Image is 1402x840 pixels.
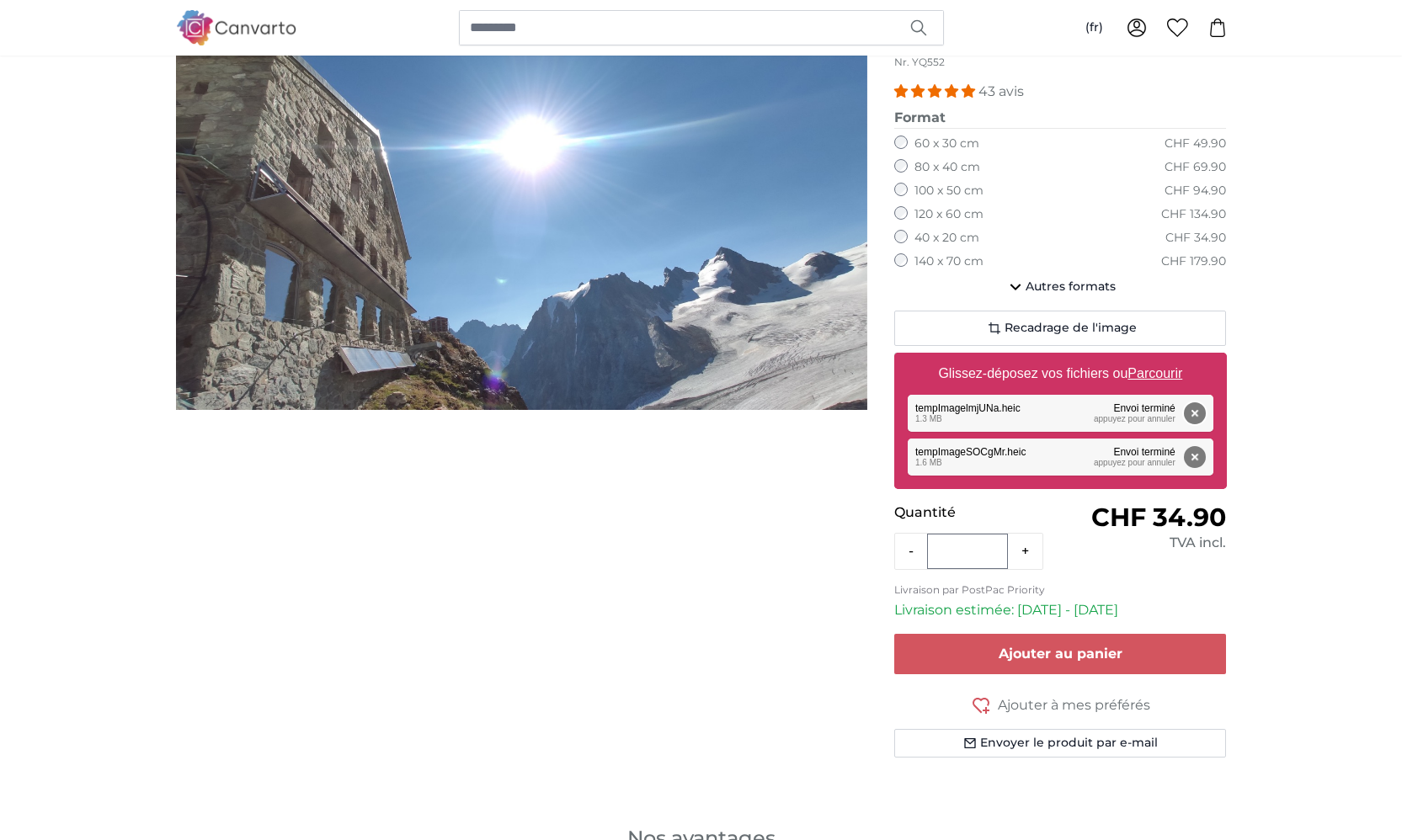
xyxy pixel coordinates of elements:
[894,56,945,68] span: Nr. YQ552
[931,357,1189,391] label: Glissez-déposez vos fichiers ou
[914,230,979,247] label: 40 x 20 cm
[914,183,984,199] label: 100 x 50 cm
[999,646,1122,662] span: Ajouter au panier
[1127,366,1182,380] u: Parcourir
[1165,230,1226,247] div: CHF 34.90
[1005,320,1137,337] span: Recadrage de l'image
[914,206,984,223] label: 120 x 60 cm
[1161,253,1226,270] div: CHF 179.90
[894,270,1227,304] button: Autres formats
[894,502,1060,523] p: Quantité
[176,21,867,410] div: 1 of 1
[1165,136,1226,152] div: CHF 49.90
[894,311,1227,346] button: Recadrage de l'image
[894,583,1227,597] p: Livraison par PostPac Priority
[176,21,867,410] img: personalised-canvas-print
[978,83,1024,99] span: 43 avis
[914,136,979,152] label: 60 x 30 cm
[894,83,978,99] span: 4.98 stars
[894,634,1227,674] button: Ajouter au panier
[894,694,1227,715] button: Ajouter à mes préférés
[1060,533,1226,553] div: TVA incl.
[1161,206,1226,223] div: CHF 134.90
[895,534,927,568] button: -
[914,253,984,270] label: 140 x 70 cm
[176,10,297,45] img: Canvarto
[914,159,980,176] label: 80 x 40 cm
[1165,159,1226,176] div: CHF 69.90
[1165,183,1226,199] div: CHF 94.90
[894,729,1227,758] button: Envoyer le produit par e-mail
[1072,13,1117,43] button: (fr)
[894,600,1227,620] p: Livraison estimée: [DATE] - [DATE]
[1026,279,1116,295] span: Autres formats
[1008,534,1042,568] button: +
[894,108,1227,129] legend: Format
[1091,502,1226,533] span: CHF 34.90
[998,695,1150,715] span: Ajouter à mes préférés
